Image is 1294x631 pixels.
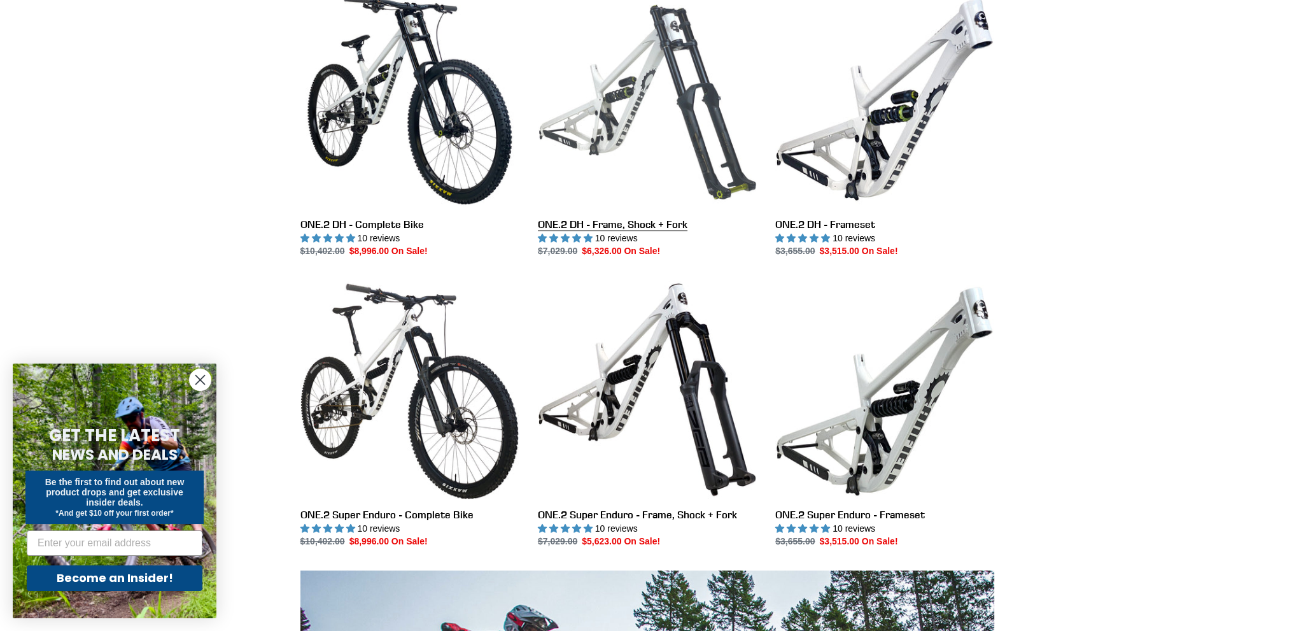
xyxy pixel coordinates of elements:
span: GET THE LATEST [49,424,180,447]
span: NEWS AND DEALS [52,444,178,465]
span: Be the first to find out about new product drops and get exclusive insider deals. [45,477,185,507]
span: *And get $10 off your first order* [55,509,173,518]
button: Close dialog [189,369,211,391]
input: Enter your email address [27,530,202,556]
button: Become an Insider! [27,565,202,591]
